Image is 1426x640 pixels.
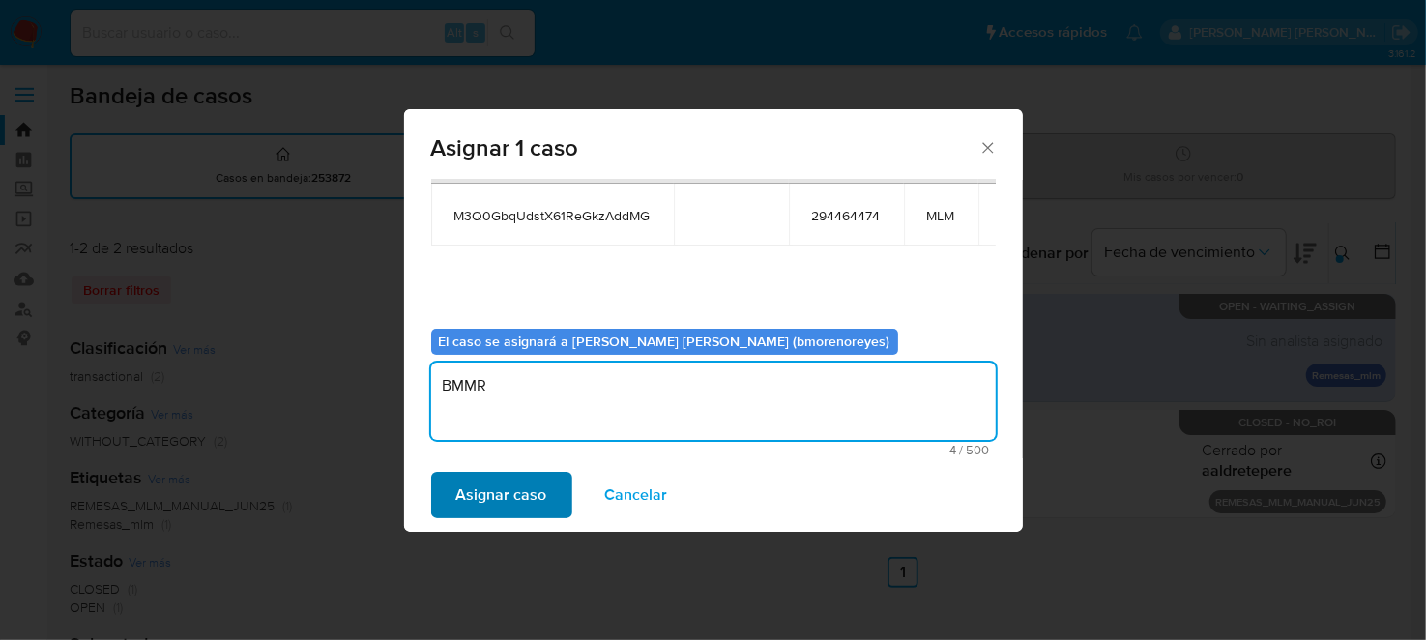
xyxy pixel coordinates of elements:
button: Cerrar ventana [978,138,996,156]
span: MLM [927,207,955,224]
button: Asignar caso [431,472,572,518]
span: Asignar caso [456,474,547,516]
button: Cancelar [580,472,693,518]
span: Cancelar [605,474,668,516]
b: El caso se asignará a [PERSON_NAME] [PERSON_NAME] (bmorenoreyes) [439,332,890,351]
span: Máximo 500 caracteres [437,444,990,456]
span: Asignar 1 caso [431,136,979,160]
span: 294464474 [812,207,881,224]
span: M3Q0GbqUdstX61ReGkzAddMG [454,207,651,224]
div: assign-modal [404,109,1023,532]
textarea: BMMR [431,363,996,440]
